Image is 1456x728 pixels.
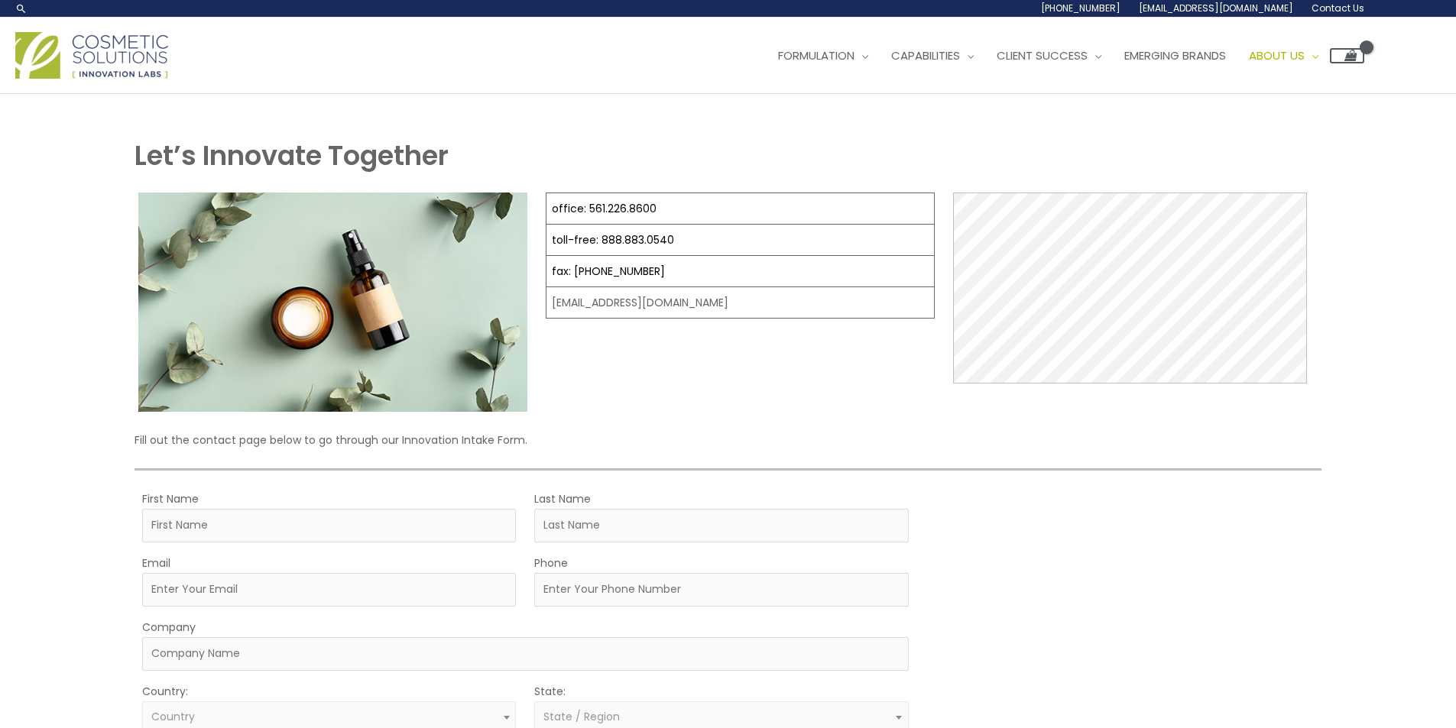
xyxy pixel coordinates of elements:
[1124,47,1226,63] span: Emerging Brands
[534,553,568,573] label: Phone
[552,201,657,216] a: office: 561.226.8600
[543,709,620,724] span: State / Region
[142,617,196,637] label: Company
[15,32,168,79] img: Cosmetic Solutions Logo
[552,232,674,248] a: toll-free: 888.883.0540
[142,681,188,701] label: Country:
[1139,2,1293,15] span: [EMAIL_ADDRESS][DOMAIN_NAME]
[534,489,591,509] label: Last Name
[1237,33,1330,79] a: About Us
[151,709,195,724] span: Country
[15,2,28,15] a: Search icon link
[135,430,1321,450] p: Fill out the contact page below to go through our Innovation Intake Form.
[997,47,1088,63] span: Client Success
[135,137,449,174] strong: Let’s Innovate Together
[891,47,960,63] span: Capabilities
[546,287,935,319] td: [EMAIL_ADDRESS][DOMAIN_NAME]
[138,193,527,412] img: Contact page image for private label skincare manufacturer Cosmetic solutions shows a skin care b...
[755,33,1364,79] nav: Site Navigation
[142,509,516,542] input: First Name
[985,33,1113,79] a: Client Success
[142,553,170,573] label: Email
[1249,47,1305,63] span: About Us
[778,47,854,63] span: Formulation
[1312,2,1364,15] span: Contact Us
[552,264,665,279] a: fax: [PHONE_NUMBER]
[142,489,199,509] label: First Name
[767,33,880,79] a: Formulation
[1330,48,1364,63] a: View Shopping Cart, empty
[534,573,908,607] input: Enter Your Phone Number
[534,509,908,542] input: Last Name
[1041,2,1120,15] span: [PHONE_NUMBER]
[142,573,516,607] input: Enter Your Email
[1113,33,1237,79] a: Emerging Brands
[880,33,985,79] a: Capabilities
[142,637,908,671] input: Company Name
[534,681,566,701] label: State:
